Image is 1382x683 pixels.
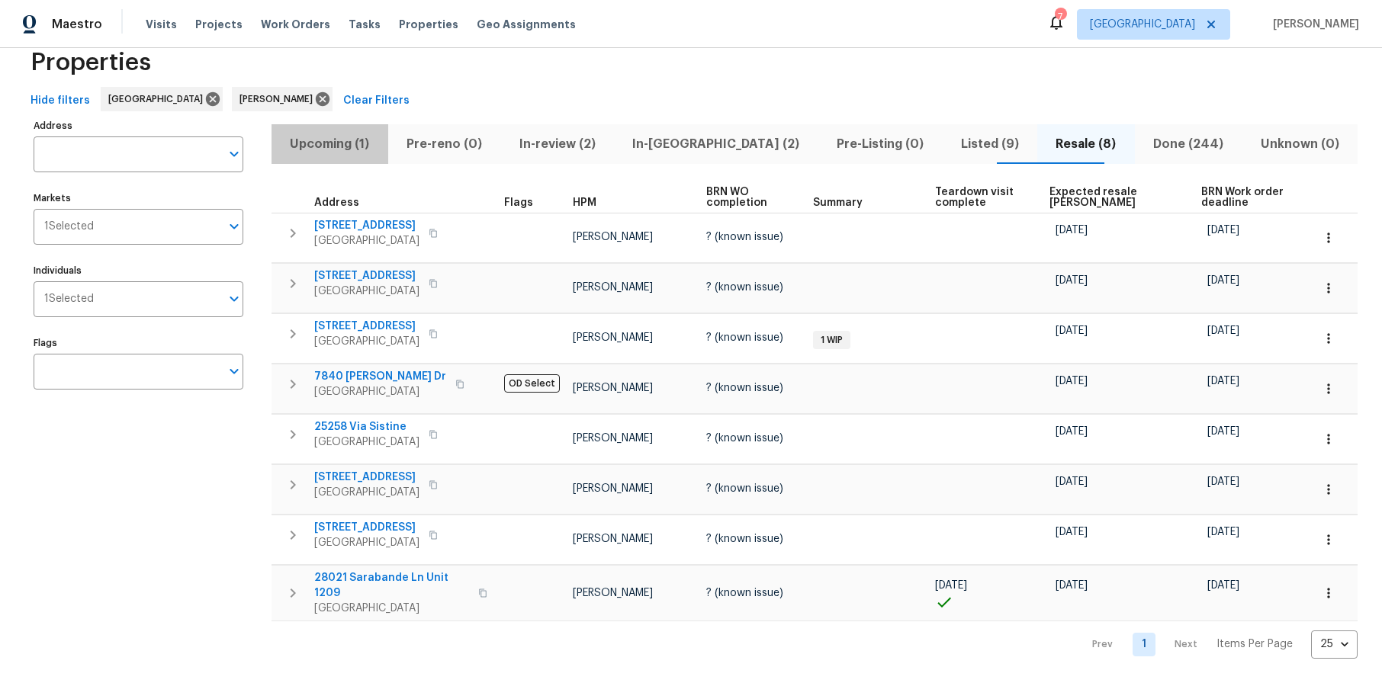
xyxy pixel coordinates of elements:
span: [DATE] [1056,275,1088,286]
span: ? (known issue) [706,588,783,598]
span: [PERSON_NAME] [239,91,319,107]
span: [DATE] [1056,325,1088,336]
span: [GEOGRAPHIC_DATA] [1090,17,1195,32]
span: [DATE] [1207,476,1239,487]
span: Tasks [349,19,381,30]
span: [DATE] [1056,426,1088,437]
span: [DATE] [1056,476,1088,487]
span: Listed (9) [951,133,1028,155]
a: Goto page 1 [1133,633,1155,656]
span: [DATE] [1207,325,1239,336]
button: Open [223,361,245,382]
span: Hide filters [31,91,90,111]
span: Resale (8) [1046,133,1126,155]
label: Flags [34,338,243,348]
span: [DATE] [1207,580,1239,591]
span: ? (known issue) [706,332,783,343]
span: ? (known issue) [706,282,783,293]
label: Markets [34,194,243,203]
span: [GEOGRAPHIC_DATA] [314,535,419,550]
span: [DATE] [1207,426,1239,437]
span: [PERSON_NAME] [573,433,653,444]
button: Open [223,216,245,237]
span: ? (known issue) [706,534,783,544]
span: OD Select [504,374,560,393]
span: Flags [504,197,533,208]
span: In-[GEOGRAPHIC_DATA] (2) [623,133,809,155]
span: Pre-Listing (0) [828,133,934,155]
div: 25 [1311,624,1358,664]
span: [PERSON_NAME] [573,588,653,598]
span: [GEOGRAPHIC_DATA] [314,601,469,616]
span: [PERSON_NAME] [573,534,653,544]
span: 1 Selected [44,220,94,233]
span: 7840 [PERSON_NAME] Dr [314,369,446,384]
span: [GEOGRAPHIC_DATA] [314,434,419,450]
span: [GEOGRAPHIC_DATA] [108,91,209,107]
span: [DATE] [1056,580,1088,591]
span: [DATE] [1207,225,1239,236]
nav: Pagination Navigation [1078,630,1358,659]
label: Address [34,121,243,130]
span: [PERSON_NAME] [573,232,653,242]
div: 7 [1055,9,1065,24]
span: [STREET_ADDRESS] [314,470,419,485]
span: 1 Selected [44,293,94,306]
span: In-review (2) [509,133,605,155]
span: Upcoming (1) [281,133,379,155]
div: [GEOGRAPHIC_DATA] [101,87,223,111]
span: Properties [399,17,458,32]
span: [DATE] [1056,225,1088,236]
span: 25258 Via Sistine [314,419,419,434]
span: [GEOGRAPHIC_DATA] [314,284,419,299]
span: Clear Filters [343,91,410,111]
span: ? (known issue) [706,483,783,494]
span: ? (known issue) [706,232,783,242]
span: Unknown (0) [1251,133,1348,155]
span: BRN Work order deadline [1201,187,1286,208]
span: HPM [573,197,596,208]
span: [STREET_ADDRESS] [314,268,419,284]
span: Done (244) [1144,133,1233,155]
span: [PERSON_NAME] [573,282,653,293]
span: [DATE] [1207,376,1239,386]
span: Visits [146,17,177,32]
span: 28021 Sarabande Ln Unit 1209 [314,570,469,601]
span: BRN WO completion [706,187,787,208]
span: Summary [813,197,863,208]
span: [PERSON_NAME] [573,483,653,494]
span: [PERSON_NAME] [1267,17,1359,32]
span: Geo Assignments [477,17,576,32]
span: Work Orders [261,17,330,32]
span: [PERSON_NAME] [573,383,653,393]
span: Projects [195,17,243,32]
span: [DATE] [1207,275,1239,286]
p: Items Per Page [1216,637,1293,652]
span: Maestro [52,17,102,32]
span: Expected resale [PERSON_NAME] [1049,187,1175,208]
span: [STREET_ADDRESS] [314,218,419,233]
button: Open [223,288,245,309]
span: [STREET_ADDRESS] [314,319,419,334]
button: Open [223,143,245,165]
span: [PERSON_NAME] [573,332,653,343]
span: Pre-reno (0) [397,133,492,155]
button: Clear Filters [337,87,416,115]
span: 1 WIP [815,334,849,347]
span: [GEOGRAPHIC_DATA] [314,384,446,399]
span: Teardown visit complete [935,187,1024,208]
span: ? (known issue) [706,383,783,393]
span: Address [314,197,359,208]
span: [DATE] [1207,527,1239,537]
label: Individuals [34,266,243,275]
span: [GEOGRAPHIC_DATA] [314,233,419,249]
span: [DATE] [935,580,967,591]
span: ? (known issue) [706,433,783,444]
span: [DATE] [1056,376,1088,386]
button: Hide filters [24,87,96,115]
span: Properties [31,55,151,70]
div: [PERSON_NAME] [232,87,333,111]
span: [STREET_ADDRESS] [314,520,419,535]
span: [GEOGRAPHIC_DATA] [314,334,419,349]
span: [DATE] [1056,527,1088,537]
